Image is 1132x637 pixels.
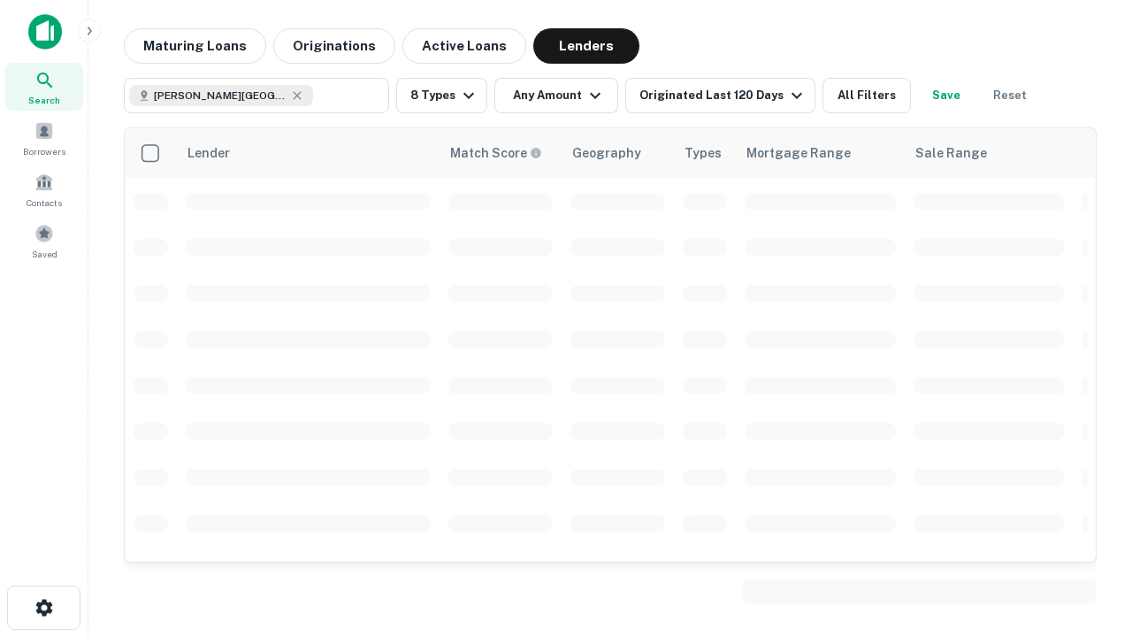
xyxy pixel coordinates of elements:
button: Save your search to get updates of matches that match your search criteria. [918,78,975,113]
div: Mortgage Range [746,142,851,164]
img: capitalize-icon.png [28,14,62,50]
button: Any Amount [494,78,618,113]
span: Contacts [27,196,62,210]
button: 8 Types [396,78,487,113]
div: Originated Last 120 Days [639,85,807,106]
span: Borrowers [23,144,65,158]
th: Types [674,128,736,178]
button: Lenders [533,28,639,64]
div: Geography [572,142,641,164]
a: Saved [5,217,83,265]
th: Capitalize uses an advanced AI algorithm to match your search with the best lender. The match sco... [440,128,562,178]
th: Geography [562,128,674,178]
div: Capitalize uses an advanced AI algorithm to match your search with the best lender. The match sco... [450,143,542,163]
div: Lender [187,142,230,164]
button: Maturing Loans [124,28,266,64]
th: Mortgage Range [736,128,905,178]
span: Search [28,93,60,107]
button: Active Loans [402,28,526,64]
iframe: Chat Widget [1044,439,1132,524]
h6: Match Score [450,143,539,163]
button: Originations [273,28,395,64]
a: Contacts [5,165,83,213]
th: Sale Range [905,128,1074,178]
span: [PERSON_NAME][GEOGRAPHIC_DATA], [GEOGRAPHIC_DATA] [154,88,287,104]
div: Types [685,142,722,164]
button: Reset [982,78,1038,113]
a: Search [5,63,83,111]
button: All Filters [822,78,911,113]
th: Lender [177,128,440,178]
a: Borrowers [5,114,83,162]
span: Saved [32,247,57,261]
div: Sale Range [915,142,987,164]
button: Originated Last 120 Days [625,78,815,113]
